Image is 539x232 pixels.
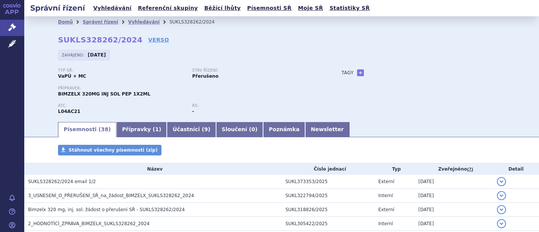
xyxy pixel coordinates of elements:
a: Moje SŘ [296,3,325,13]
strong: BIMEKIZUMAB [58,109,80,114]
a: Účastníci (9) [167,122,216,137]
a: Poznámka [263,122,305,137]
li: SUKLS328262/2024 [169,16,224,28]
a: Sloučení (0) [216,122,263,137]
span: Stáhnout všechny písemnosti (zip) [69,147,158,153]
a: Písemnosti SŘ [245,3,294,13]
a: Správní řízení [83,19,118,25]
h2: Správní řízení [24,3,91,13]
span: Zahájeno: [62,52,86,58]
a: Domů [58,19,73,25]
span: Interní [378,221,393,226]
span: 3_USNESENÍ_O_PŘERUŠENÍ_SŘ_na_žádost_BIMZELX_SUKLS328262_2024 [28,193,194,198]
td: [DATE] [415,217,493,231]
td: [DATE] [415,189,493,203]
strong: - [192,109,194,114]
th: Zveřejněno [415,163,493,175]
a: Stáhnout všechny písemnosti (zip) [58,145,161,155]
a: Referenční skupiny [136,3,200,13]
span: 0 [251,126,255,132]
td: SUKL373353/2025 [282,175,374,189]
td: SUKL322794/2025 [282,189,374,203]
a: Běžící lhůty [202,3,243,13]
button: detail [497,177,506,186]
span: BIMZELX 320MG INJ SOL PEP 1X2ML [58,91,150,97]
abbr: (?) [467,167,473,172]
span: Externí [378,207,394,212]
a: + [357,69,364,76]
span: Bimzelx 320 mg, inj. sol. žádost o přerušeni SŘ - SUKLS328262/2024 [28,207,185,212]
span: Interní [378,193,393,198]
a: Statistiky SŘ [327,3,372,13]
span: 1 [155,126,159,132]
a: VERSO [148,36,169,44]
strong: Přerušeno [192,74,218,79]
span: Externí [378,179,394,184]
span: 9 [204,126,208,132]
p: ATC: [58,103,185,108]
a: Písemnosti (38) [58,122,116,137]
a: Newsletter [305,122,349,137]
th: Typ [374,163,415,175]
td: SUKL318826/2025 [282,203,374,217]
h3: Tagy [342,68,354,77]
span: SUKLS328262/2024 email 1/2 [28,179,96,184]
a: Přípravky (1) [116,122,167,137]
p: RS: [192,103,319,108]
span: 38 [101,126,108,132]
strong: [DATE] [88,52,106,58]
strong: SUKLS328262/2024 [58,35,143,44]
p: Přípravek: [58,86,326,91]
th: Detail [493,163,539,175]
p: Stav řízení: [192,68,319,73]
td: [DATE] [415,203,493,217]
th: Název [24,163,282,175]
a: Vyhledávání [128,19,160,25]
th: Číslo jednací [282,163,374,175]
button: detail [497,191,506,200]
span: 2_HODNOTÍCÍ_ZPRÁVA_BIMZELX_SUKLS328262_2024 [28,221,150,226]
p: Typ SŘ: [58,68,185,73]
strong: VaPÚ + MC [58,74,86,79]
button: detail [497,205,506,214]
a: Vyhledávání [91,3,134,13]
button: detail [497,219,506,228]
td: [DATE] [415,175,493,189]
td: SUKL305422/2025 [282,217,374,231]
